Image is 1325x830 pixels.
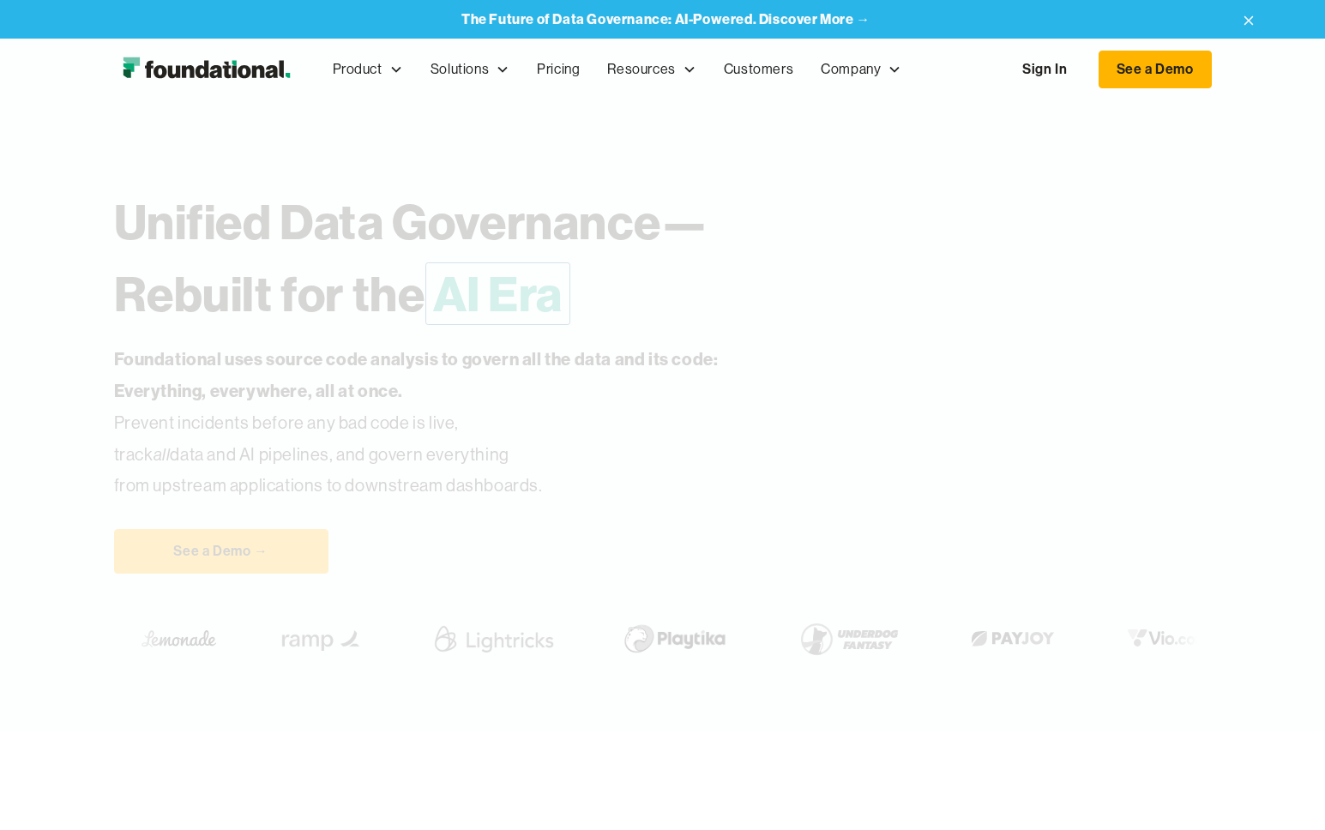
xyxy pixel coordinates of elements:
[581,615,704,663] img: Playtika
[109,625,184,652] img: Lemonade
[238,615,341,663] img: Ramp
[425,262,571,325] span: AI Era
[1005,51,1084,87] a: Sign In
[396,615,527,663] img: Lightricks
[593,41,709,98] div: Resources
[1087,625,1186,652] img: Vio.com
[319,41,417,98] div: Product
[1099,51,1212,88] a: See a Demo
[114,52,298,87] img: Foundational Logo
[821,58,881,81] div: Company
[114,52,298,87] a: home
[710,41,807,98] a: Customers
[759,615,876,663] img: Underdog Fantasy
[114,529,328,574] a: See a Demo →
[114,186,846,330] h1: Unified Data Governance— Rebuilt for the
[931,625,1032,652] img: Payjoy
[333,58,382,81] div: Product
[807,41,915,98] div: Company
[461,10,870,27] strong: The Future of Data Governance: AI-Powered. Discover More →
[431,58,489,81] div: Solutions
[607,58,675,81] div: Resources
[114,344,773,502] p: Prevent incidents before any bad code is live, track data and AI pipelines, and govern everything...
[461,11,870,27] a: The Future of Data Governance: AI-Powered. Discover More →
[523,41,593,98] a: Pricing
[114,348,719,401] strong: Foundational uses source code analysis to govern all the data and its code: Everything, everywher...
[154,443,171,465] em: all
[417,41,523,98] div: Solutions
